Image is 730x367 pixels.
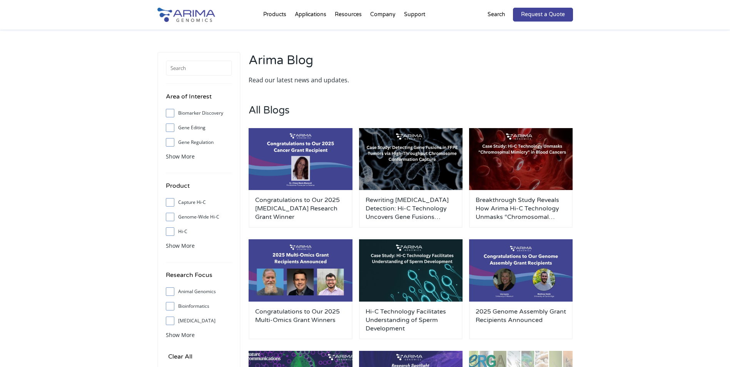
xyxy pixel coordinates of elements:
[166,137,232,148] label: Gene Regulation
[166,300,232,312] label: Bioinformatics
[249,52,407,75] h2: Arima Blog
[166,60,232,76] input: Search
[166,270,232,286] h4: Research Focus
[166,122,232,133] label: Gene Editing
[166,211,232,223] label: Genome-Wide Hi-C
[157,8,215,22] img: Arima-Genomics-logo
[488,10,505,20] p: Search
[166,153,195,160] span: Show More
[513,8,573,22] a: Request a Quote
[469,239,573,302] img: genome-assembly-grant-2025-1-500x300.jpg
[166,242,195,249] span: Show More
[166,351,195,362] input: Clear All
[166,92,232,107] h4: Area of Interest
[255,196,346,221] a: Congratulations to Our 2025 [MEDICAL_DATA] Research Grant Winner
[366,196,456,221] a: Rewriting [MEDICAL_DATA] Detection: Hi-C Technology Uncovers Gene Fusions Missed by Standard Methods
[249,75,407,85] p: Read our latest news and updates.
[166,331,195,339] span: Show More
[359,128,463,190] img: Arima-March-Blog-Post-Banner-2-500x300.jpg
[166,226,232,237] label: Hi-C
[166,107,232,119] label: Biomarker Discovery
[166,197,232,208] label: Capture Hi-C
[255,307,346,333] a: Congratulations to Our 2025 Multi-Omics Grant Winners
[249,104,573,128] h3: All Blogs
[476,307,566,333] a: 2025 Genome Assembly Grant Recipients Announced
[249,239,352,302] img: 2025-multi-omics-grant-winners-500x300.jpg
[166,286,232,297] label: Animal Genomics
[469,128,573,190] img: Arima-March-Blog-Post-Banner-1-500x300.jpg
[366,307,456,333] a: Hi-C Technology Facilitates Understanding of Sperm Development
[166,181,232,197] h4: Product
[476,196,566,221] a: Breakthrough Study Reveals How Arima Hi-C Technology Unmasks “Chromosomal Mimicry” in Blood Cancers
[359,239,463,302] img: Arima-March-Blog-Post-Banner-500x300.jpg
[166,315,232,327] label: [MEDICAL_DATA]
[249,128,352,190] img: genome-assembly-grant-2025-500x300.png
